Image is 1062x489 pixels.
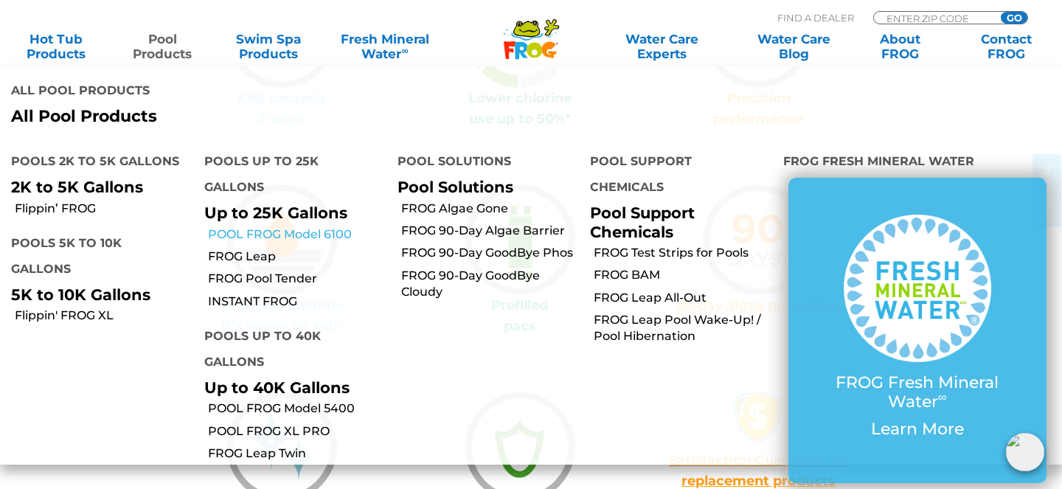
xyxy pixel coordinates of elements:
p: Up to 40K Gallons [204,378,375,397]
p: FROG Fresh Mineral Water [818,373,1017,412]
h4: Pool Support Chemicals [590,148,761,204]
a: FROG Fresh Mineral Water∞ Learn More [818,215,1017,446]
a: Water CareBlog [752,32,835,61]
a: FROG Leap All-Out [594,290,772,306]
h4: FROG Fresh Mineral Water [783,148,1051,178]
a: POOL FROG Model 6100 [208,226,386,243]
h4: Pools 2K to 5K Gallons [11,148,182,178]
a: FROG Leap Twin [208,445,386,462]
a: FROG 90-Day Algae Barrier [401,223,580,239]
a: POOL FROG XL PRO [208,423,386,440]
sup: ∞ [401,45,408,56]
a: AboutFROG [858,32,941,61]
h4: Pools up to 25K Gallons [204,148,375,204]
h4: Pools up to 40K Gallons [204,323,375,378]
a: Hot TubProducts [15,32,97,61]
input: GO [1001,12,1027,24]
p: 2K to 5K Gallons [11,178,182,196]
a: Pool Solutions [398,178,513,196]
p: Up to 25K Gallons [204,204,375,222]
sup: ∞ [938,389,947,404]
img: openIcon [1006,433,1044,471]
h4: Pool Solutions [398,148,569,178]
a: Flippin' FROG XL [15,308,193,324]
a: Flippin’ FROG [15,201,193,217]
a: POOL FROG Model 5400 [208,400,386,417]
a: FROG 90-Day GoodBye Phos [401,245,580,261]
h4: All Pool Products [11,77,520,107]
a: FROG BAM [594,267,772,283]
a: Water CareExperts [594,32,729,61]
h4: Pools 5K to 10K Gallons [11,230,182,285]
a: Swim SpaProducts [227,32,310,61]
a: FROG 90-Day GoodBye Cloudy [401,268,580,301]
p: Find A Dealer [777,11,854,24]
a: ContactFROG [965,32,1047,61]
a: INSTANT FROG [208,294,386,310]
p: Learn More [818,420,1017,439]
a: FROG Algae Gone [401,201,580,217]
a: FROG Leap [208,249,386,265]
a: FROG Pool Tender [208,271,386,287]
a: All Pool Products [11,107,520,126]
a: FROG Leap Pool Wake-Up! / Pool Hibernation [594,312,772,345]
p: 5K to 10K Gallons [11,285,182,304]
input: Zip Code Form [885,12,985,24]
a: PoolProducts [121,32,204,61]
a: FROG Test Strips for Pools [594,245,772,261]
p: Pool Support Chemicals [590,204,761,240]
a: Fresh MineralWater∞ [333,32,437,61]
